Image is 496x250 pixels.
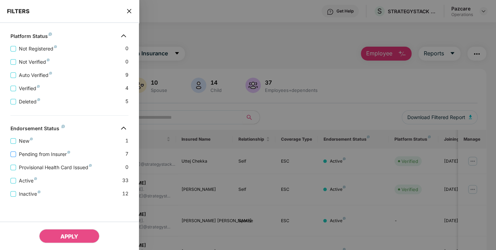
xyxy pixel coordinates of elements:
[16,45,60,53] span: Not Registered
[34,177,37,180] img: svg+xml;base64,PHN2ZyB4bWxucz0iaHR0cDovL3d3dy53My5vcmcvMjAwMC9zdmciIHdpZHRoPSI4IiBoZWlnaHQ9IjgiIH...
[118,30,129,41] img: svg+xml;base64,PHN2ZyB4bWxucz0iaHR0cDovL3d3dy53My5vcmcvMjAwMC9zdmciIHdpZHRoPSIzMiIgaGVpZ2h0PSIzMi...
[16,58,52,66] span: Not Verified
[16,98,43,106] span: Deleted
[37,98,40,101] img: svg+xml;base64,PHN2ZyB4bWxucz0iaHR0cDovL3d3dy53My5vcmcvMjAwMC9zdmciIHdpZHRoPSI4IiBoZWlnaHQ9IjgiIH...
[125,84,128,92] span: 4
[60,233,78,240] span: APPLY
[67,151,70,154] img: svg+xml;base64,PHN2ZyB4bWxucz0iaHR0cDovL3d3dy53My5vcmcvMjAwMC9zdmciIHdpZHRoPSI4IiBoZWlnaHQ9IjgiIH...
[7,8,30,15] span: FILTERS
[16,71,55,79] span: Auto Verified
[125,150,128,158] span: 7
[125,58,128,66] span: 0
[49,32,52,36] img: svg+xml;base64,PHN2ZyB4bWxucz0iaHR0cDovL3d3dy53My5vcmcvMjAwMC9zdmciIHdpZHRoPSI4IiBoZWlnaHQ9IjgiIH...
[16,177,40,185] span: Active
[16,85,43,92] span: Verified
[126,8,132,15] span: close
[125,163,128,171] span: 0
[30,138,33,140] img: svg+xml;base64,PHN2ZyB4bWxucz0iaHR0cDovL3d3dy53My5vcmcvMjAwMC9zdmciIHdpZHRoPSI4IiBoZWlnaHQ9IjgiIH...
[16,150,73,158] span: Pending from Insurer
[49,72,52,75] img: svg+xml;base64,PHN2ZyB4bWxucz0iaHR0cDovL3d3dy53My5vcmcvMjAwMC9zdmciIHdpZHRoPSI4IiBoZWlnaHQ9IjgiIH...
[16,164,95,171] span: Provisional Health Card Issued
[47,58,50,61] img: svg+xml;base64,PHN2ZyB4bWxucz0iaHR0cDovL3d3dy53My5vcmcvMjAwMC9zdmciIHdpZHRoPSI4IiBoZWlnaHQ9IjgiIH...
[125,137,128,145] span: 1
[118,123,129,134] img: svg+xml;base64,PHN2ZyB4bWxucz0iaHR0cDovL3d3dy53My5vcmcvMjAwMC9zdmciIHdpZHRoPSIzMiIgaGVpZ2h0PSIzMi...
[125,97,128,106] span: 5
[10,33,52,41] div: Platform Status
[89,164,92,167] img: svg+xml;base64,PHN2ZyB4bWxucz0iaHR0cDovL3d3dy53My5vcmcvMjAwMC9zdmciIHdpZHRoPSI4IiBoZWlnaHQ9IjgiIH...
[54,45,57,48] img: svg+xml;base64,PHN2ZyB4bWxucz0iaHR0cDovL3d3dy53My5vcmcvMjAwMC9zdmciIHdpZHRoPSI4IiBoZWlnaHQ9IjgiIH...
[38,190,40,193] img: svg+xml;base64,PHN2ZyB4bWxucz0iaHR0cDovL3d3dy53My5vcmcvMjAwMC9zdmciIHdpZHRoPSI4IiBoZWlnaHQ9IjgiIH...
[16,137,36,145] span: New
[122,190,128,198] span: 12
[16,190,43,198] span: Inactive
[125,71,128,79] span: 9
[39,229,99,243] button: APPLY
[125,45,128,53] span: 0
[61,125,65,128] img: svg+xml;base64,PHN2ZyB4bWxucz0iaHR0cDovL3d3dy53My5vcmcvMjAwMC9zdmciIHdpZHRoPSI4IiBoZWlnaHQ9IjgiIH...
[37,85,40,88] img: svg+xml;base64,PHN2ZyB4bWxucz0iaHR0cDovL3d3dy53My5vcmcvMjAwMC9zdmciIHdpZHRoPSI4IiBoZWlnaHQ9IjgiIH...
[122,177,128,185] span: 33
[10,125,65,134] div: Endorsement Status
